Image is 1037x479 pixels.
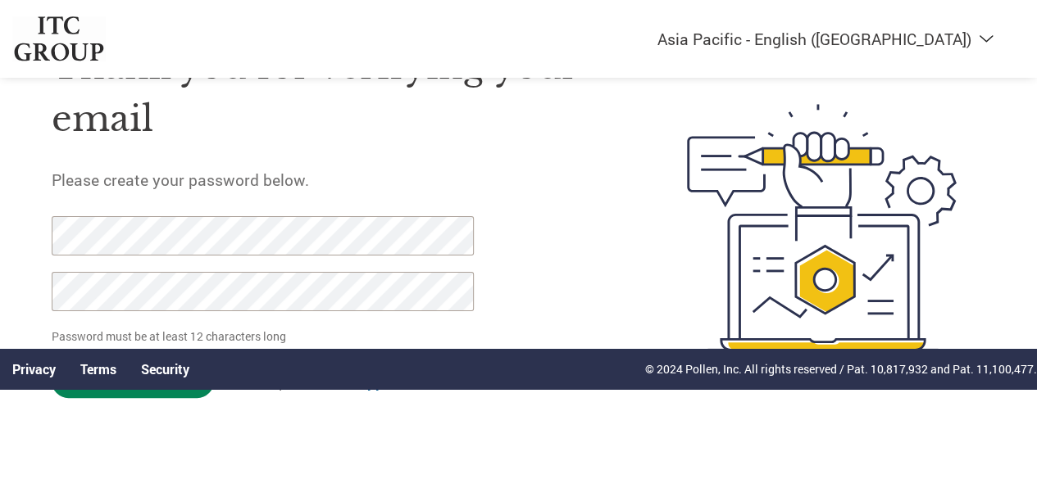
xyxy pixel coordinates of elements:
[80,360,116,377] a: Terms
[645,360,1037,377] p: © 2024 Pollen, Inc. All rights reserved / Pat. 10,817,932 and Pat. 11,100,477.
[12,360,56,377] a: Privacy
[141,360,189,377] a: Security
[12,16,106,61] img: ITC Group
[52,169,612,190] h5: Please create your password below.
[52,40,612,146] h1: Thank you for verifying your email
[52,328,477,345] p: Password must be at least 12 characters long
[658,16,985,439] img: create-password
